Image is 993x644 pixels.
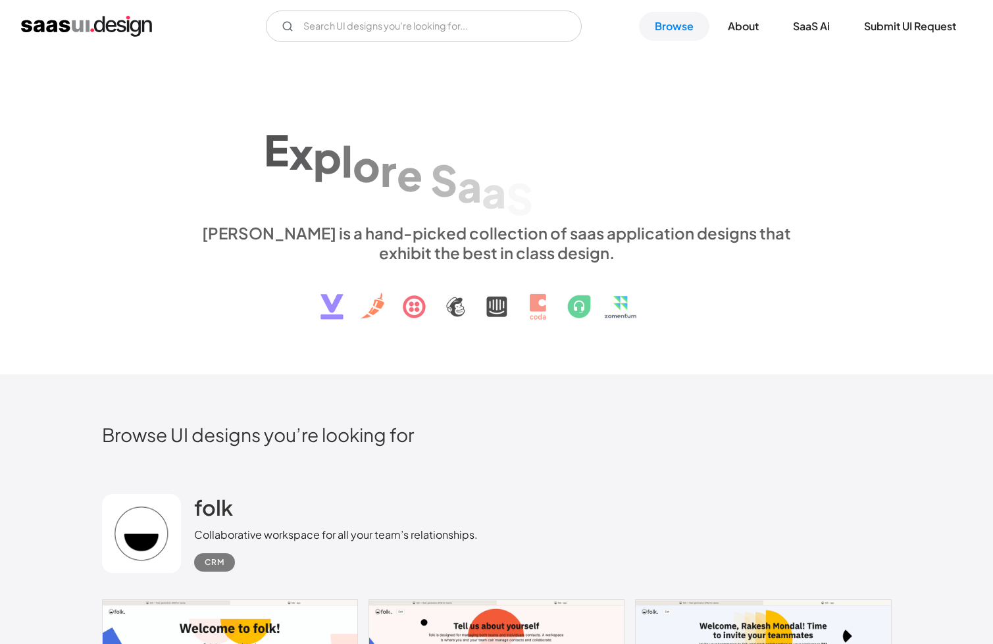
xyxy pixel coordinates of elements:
[380,144,397,195] div: r
[342,136,353,186] div: l
[506,172,533,223] div: S
[205,555,224,570] div: CRM
[194,527,478,543] div: Collaborative workspace for all your team’s relationships.
[777,12,846,41] a: SaaS Ai
[397,149,422,200] div: e
[194,494,233,520] h2: folk
[102,423,892,446] h2: Browse UI designs you’re looking for
[353,139,380,190] div: o
[264,124,289,175] div: E
[457,160,482,211] div: a
[848,12,972,41] a: Submit UI Request
[297,262,696,331] img: text, icon, saas logo
[194,223,800,262] div: [PERSON_NAME] is a hand-picked collection of saas application designs that exhibit the best in cl...
[266,11,582,42] input: Search UI designs you're looking for...
[482,166,506,217] div: a
[313,131,342,182] div: p
[21,16,152,37] a: home
[289,128,313,178] div: x
[712,12,775,41] a: About
[194,494,233,527] a: folk
[430,155,457,205] div: S
[639,12,709,41] a: Browse
[266,11,582,42] form: Email Form
[194,109,800,211] h1: Explore SaaS UI design patterns & interactions.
